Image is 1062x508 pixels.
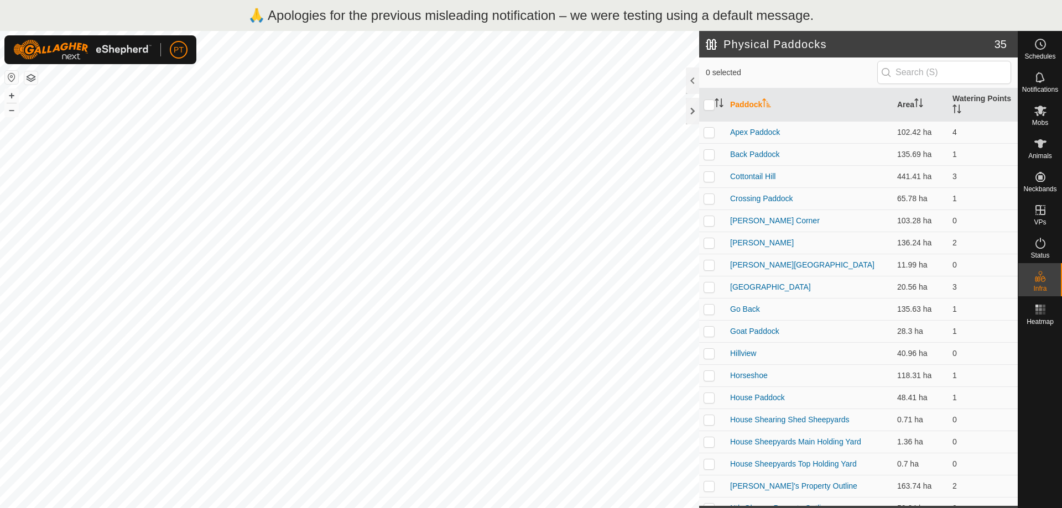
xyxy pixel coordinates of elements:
a: Crossing Paddock [730,194,793,203]
td: 103.28 ha [893,210,948,232]
input: Search (S) [877,61,1011,84]
button: – [5,103,18,117]
a: Cottontail Hill [730,172,775,181]
span: Mobs [1032,119,1048,126]
td: 40.96 ha [893,342,948,364]
td: 1.36 ha [893,431,948,453]
td: 102.42 ha [893,121,948,143]
td: 4 [948,121,1018,143]
td: 0 [948,409,1018,431]
img: Gallagher Logo [13,40,152,60]
a: [PERSON_NAME] [730,238,794,247]
a: House Shearing Shed Sheepyards [730,415,850,424]
a: Horseshoe [730,371,768,380]
th: Area [893,88,948,122]
span: Schedules [1024,53,1055,60]
td: 118.31 ha [893,364,948,386]
a: Go Back [730,305,760,313]
td: 0 [948,254,1018,276]
a: House Paddock [730,393,785,402]
td: 2 [948,232,1018,254]
td: 0 [948,210,1018,232]
td: 20.56 ha [893,276,948,298]
td: 1 [948,187,1018,210]
a: [PERSON_NAME][GEOGRAPHIC_DATA] [730,260,874,269]
span: Heatmap [1027,318,1054,325]
a: [PERSON_NAME] Corner [730,216,820,225]
th: Paddock [726,88,893,122]
span: VPs [1034,219,1046,226]
td: 0.7 ha [893,453,948,475]
th: Watering Points [948,88,1018,122]
span: Notifications [1022,86,1058,93]
td: 1 [948,298,1018,320]
a: Apex Paddock [730,128,780,137]
td: 1 [948,143,1018,165]
span: Animals [1028,153,1052,159]
td: 1 [948,320,1018,342]
td: 135.63 ha [893,298,948,320]
td: 0 [948,453,1018,475]
button: + [5,89,18,102]
a: Hillview [730,349,756,358]
h2: Physical Paddocks [706,38,995,51]
td: 28.3 ha [893,320,948,342]
span: 0 selected [706,67,877,78]
td: 135.69 ha [893,143,948,165]
td: 65.78 ha [893,187,948,210]
a: Back Paddock [730,150,780,159]
td: 3 [948,165,1018,187]
button: Reset Map [5,71,18,84]
td: 163.74 ha [893,475,948,497]
td: 0 [948,431,1018,453]
span: Infra [1033,285,1047,292]
button: Map Layers [24,71,38,85]
td: 1 [948,364,1018,386]
span: Neckbands [1023,186,1056,192]
span: Status [1030,252,1049,259]
p: 🙏 Apologies for the previous misleading notification – we were testing using a default message. [248,6,814,25]
td: 11.99 ha [893,254,948,276]
p-sorticon: Activate to sort [715,100,723,109]
a: [PERSON_NAME]'s Property Outline [730,481,857,490]
td: 48.41 ha [893,386,948,409]
a: [GEOGRAPHIC_DATA] [730,282,811,291]
a: House Sheepyards Main Holding Yard [730,437,861,446]
td: 1 [948,386,1018,409]
a: House Sheepyards Top Holding Yard [730,459,857,468]
td: 3 [948,276,1018,298]
span: PT [174,44,184,56]
td: 441.41 ha [893,165,948,187]
td: 0.71 ha [893,409,948,431]
p-sorticon: Activate to sort [762,100,771,109]
td: 2 [948,475,1018,497]
p-sorticon: Activate to sort [914,100,923,109]
a: Goat Paddock [730,327,779,336]
p-sorticon: Activate to sort [952,106,961,115]
span: 35 [995,36,1007,53]
td: 136.24 ha [893,232,948,254]
td: 0 [948,342,1018,364]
